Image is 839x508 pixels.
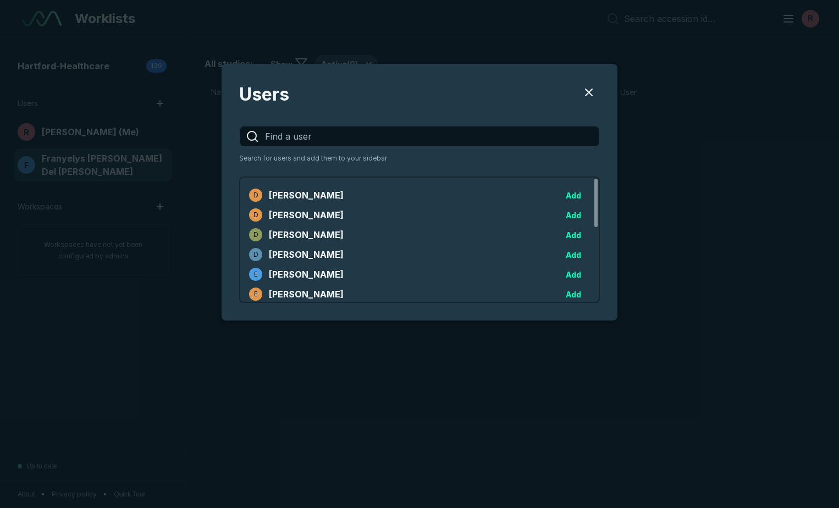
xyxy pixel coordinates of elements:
[222,64,617,321] div: Users
[253,250,258,259] span: D
[239,154,387,162] span: Search for users and add them to your sidebar
[561,246,586,263] button: Add
[561,186,586,204] button: Add
[561,206,586,224] button: Add
[249,248,262,261] div: avatar-name
[561,285,586,303] button: Add
[254,269,258,279] span: E
[269,268,344,281] span: [PERSON_NAME]
[269,248,344,261] span: [PERSON_NAME]
[249,268,262,281] div: avatar-name
[269,228,344,241] span: [PERSON_NAME]
[253,190,258,200] span: D
[561,266,586,283] button: Add
[239,81,600,108] span: Users
[249,189,262,202] div: avatar-name
[561,226,586,244] button: Add
[253,210,258,220] span: D
[265,126,599,146] input: Find a user
[249,288,262,301] div: avatar-name
[249,208,262,222] div: avatar-name
[249,228,262,241] div: avatar-name
[269,189,344,202] span: [PERSON_NAME]
[253,230,258,240] span: D
[269,288,344,301] span: [PERSON_NAME]
[254,289,258,299] span: E
[269,208,344,222] span: [PERSON_NAME]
